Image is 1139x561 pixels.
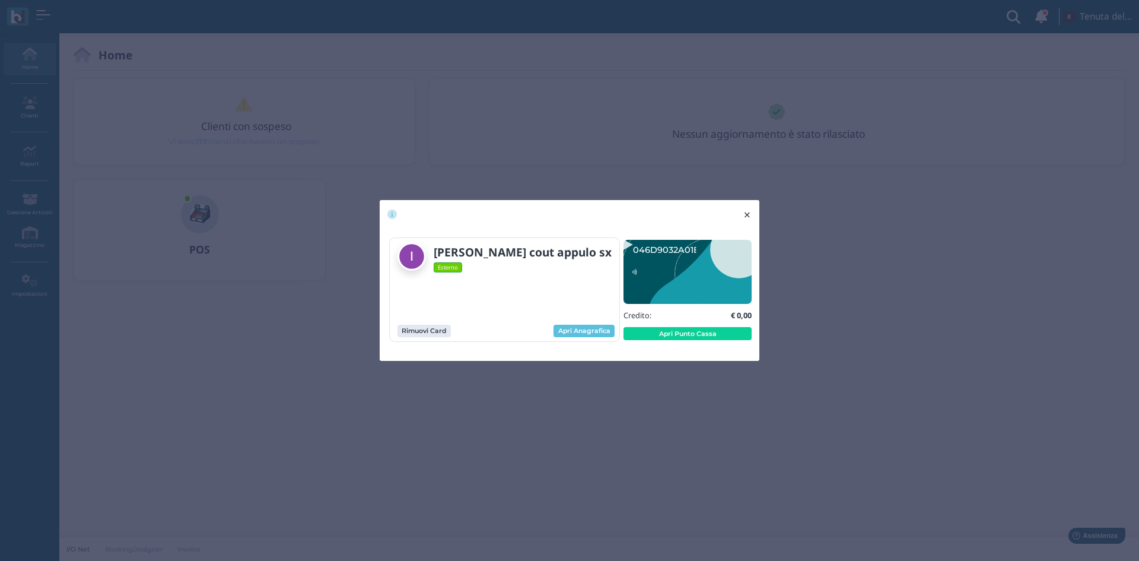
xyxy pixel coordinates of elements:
img: iannone cout appulo sx [397,242,426,271]
b: [PERSON_NAME] cout appulo sx [434,244,612,260]
span: × [743,207,752,223]
a: [PERSON_NAME] cout appulo sx Esterno [397,242,612,272]
span: Esterno [434,262,463,272]
button: Rimuovi Card [397,325,451,338]
text: 046D9032A01E90 [633,244,711,255]
h5: Credito: [623,311,651,319]
a: Apri Anagrafica [553,325,615,338]
span: Assistenza [35,9,78,18]
b: € 0,00 [731,310,752,321]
